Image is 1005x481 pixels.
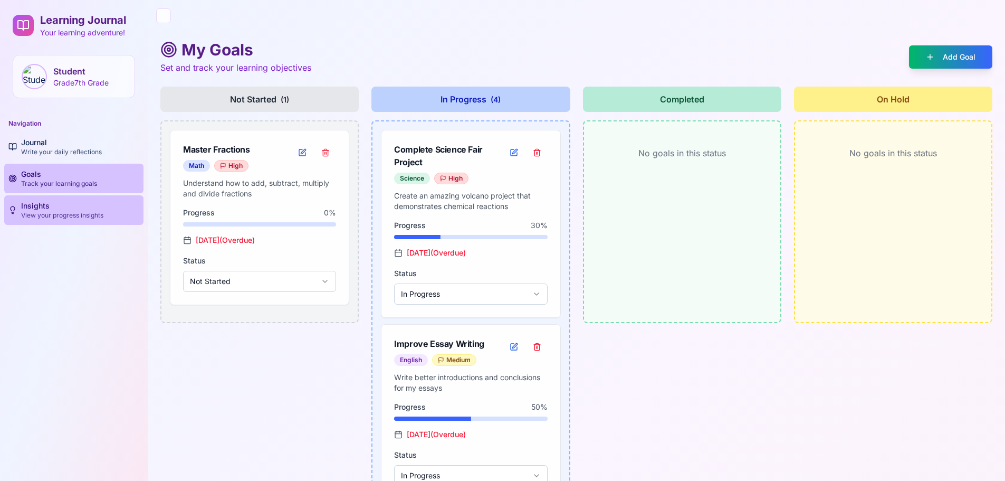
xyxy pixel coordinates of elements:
p: View your progress insights [21,211,103,220]
p: Write your daily reflections [21,148,102,156]
span: [DATE] (Overdue) [407,248,466,258]
button: Add Goal [909,45,992,69]
span: ( 1 ) [281,95,289,104]
div: English [394,354,428,366]
p: Grade 7th Grade [53,78,109,88]
p: Track your learning goals [21,180,97,188]
h3: On Hold [800,93,986,106]
span: Progress [183,208,215,218]
a: GoalsTrack your learning goals [4,164,143,193]
span: [DATE] (Overdue) [196,235,255,246]
p: Your learning adventure! [40,27,126,38]
h1: My Goals [160,40,311,59]
label: Status [394,269,417,278]
div: Improve Essay Writing [394,337,499,350]
h3: Not Started [167,93,352,106]
span: Goals [21,169,41,178]
h1: Learning Journal [40,13,126,27]
p: Write better introductions and conclusions for my essays [394,372,547,393]
div: Master Fractions [183,143,288,156]
div: Science [394,173,430,184]
span: Journal [21,138,47,147]
div: Navigation [4,115,143,132]
p: Create an amazing volcano project that demonstrates chemical reactions [394,191,547,212]
span: Progress [394,220,426,231]
h3: Completed [589,93,775,106]
p: Understand how to add, subtract, multiply and divide fractions [183,178,336,199]
span: Insights [21,201,50,210]
div: Complete Science Fair Project [394,143,499,168]
p: Set and track your learning objectives [160,61,311,74]
img: Student avatar [22,64,47,89]
span: 50 % [531,402,548,412]
a: InsightsView your progress insights [4,195,143,225]
div: High [434,173,468,184]
span: 30 % [531,220,548,231]
p: No goals in this status [592,147,772,159]
p: No goals in this status [803,147,983,159]
div: Medium [432,354,476,366]
span: ( 4 ) [491,95,501,104]
label: Status [183,256,206,265]
span: [DATE] (Overdue) [407,429,466,440]
a: JournalWrite your daily reflections [4,132,143,162]
p: Student [53,65,109,78]
div: High [214,160,248,172]
div: Math [183,160,210,172]
span: Progress [394,402,426,412]
label: Status [394,450,417,459]
h3: In Progress [378,93,563,106]
span: 0 % [324,208,336,218]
